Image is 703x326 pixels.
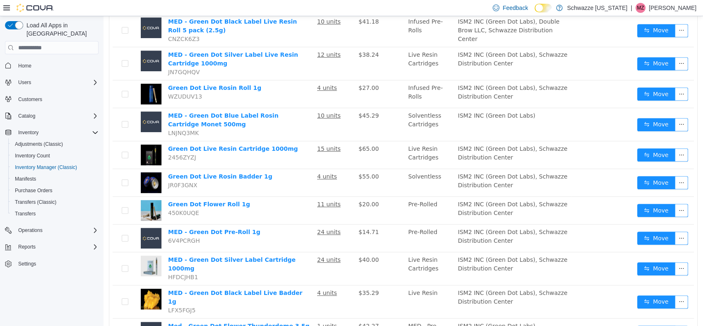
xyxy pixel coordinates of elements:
[37,184,58,205] img: Green Dot Flower Roll 1g hero shot
[12,151,53,161] a: Inventory Count
[65,221,96,228] span: 6V4PCRGH
[2,225,102,236] button: Operations
[255,240,275,247] span: $40.00
[65,138,93,145] span: 2456ZYZJ
[534,8,572,21] button: icon: swapMove
[12,174,39,184] a: Manifests
[15,111,39,121] button: Catalog
[8,196,102,208] button: Transfers (Classic)
[534,215,572,229] button: icon: swapMove
[15,128,99,138] span: Inventory
[15,187,53,194] span: Purchase Orders
[8,162,102,173] button: Inventory Manager (Classic)
[5,56,99,291] nav: Complex example
[15,152,50,159] span: Inventory Count
[354,157,464,172] span: ISM2 INC (Green Dot Labs), Schwazze Distribution Center
[8,150,102,162] button: Inventory Count
[12,162,99,172] span: Inventory Manager (Classic)
[255,213,275,219] span: $14.71
[301,153,351,181] td: Solventless
[354,35,464,51] span: ISM2 INC (Green Dot Labs), Schwazze Distribution Center
[571,188,585,201] button: icon: ellipsis
[15,77,34,87] button: Users
[37,68,58,88] img: Green Dot Live Rosin Roll 1g hero shot
[65,68,158,75] a: Green Dot Live Rosin Roll 1g
[18,113,35,119] span: Catalog
[65,96,175,111] a: MED - Green Dot Blue Label Rosin Cartridge Monet 500mg
[8,138,102,150] button: Adjustments (Classic)
[354,307,432,313] span: ISM2 INC (Green Dot Labs)
[534,160,572,173] button: icon: swapMove
[534,4,552,12] input: Dark Mode
[301,269,351,302] td: Live Resin
[2,77,102,88] button: Users
[12,174,99,184] span: Manifests
[214,213,237,219] u: 24 units
[571,8,585,21] button: icon: ellipsis
[255,129,275,136] span: $65.00
[65,185,147,191] a: Green Dot Flower Roll 1g
[65,166,94,172] span: JR0F3GNX
[534,188,572,201] button: icon: swapMove
[301,64,351,92] td: Infused Pre-Rolls
[301,181,351,208] td: Pre-Rolled
[65,2,193,17] a: MED - Green Dot Black Label Live Resin Roll 5 pack (2.5g)
[301,92,351,125] td: Solventless Cartridges
[571,309,585,323] button: icon: ellipsis
[255,273,275,280] span: $35.29
[571,132,585,145] button: icon: ellipsis
[15,225,46,235] button: Operations
[12,151,99,161] span: Inventory Count
[18,261,36,267] span: Settings
[631,3,632,13] p: |
[15,164,77,171] span: Inventory Manager (Classic)
[214,96,237,103] u: 10 units
[214,185,237,191] u: 11 units
[534,102,572,115] button: icon: swapMove
[37,239,58,260] img: MED - Green Dot Silver Label Cartridge 1000mg hero shot
[2,258,102,270] button: Settings
[354,240,464,256] span: ISM2 INC (Green Dot Labs), Schwazze Distribution Center
[65,129,195,136] a: Green Dot Live Resin Cartridge 1000mg
[534,279,572,292] button: icon: swapMove
[534,309,572,323] button: icon: swapMove
[18,227,43,234] span: Operations
[65,35,195,51] a: MED - Green Dot Silver Label Live Resin Cartridge 1000mg
[571,41,585,54] button: icon: ellipsis
[214,129,237,136] u: 15 units
[354,213,464,228] span: ISM2 INC (Green Dot Labs), Schwazze Distribution Center
[15,94,46,104] a: Customers
[65,240,192,256] a: MED - Green Dot Silver Label Cartridge 1000mg
[15,259,39,269] a: Settings
[65,307,206,313] a: Med - Green Dot Flower Thunderdome 3.5g
[354,2,456,26] span: ISM2 INC (Green Dot Labs), Double Brow LLC, Schwazze Distribution Center
[65,193,96,200] span: 450K0UQE
[15,242,99,252] span: Reports
[18,63,31,69] span: Home
[301,31,351,64] td: Live Resin Cartridges
[2,93,102,105] button: Customers
[65,213,157,219] a: MED - Green Dot Pre-Roll 1g
[2,59,102,71] button: Home
[18,244,36,250] span: Reports
[567,3,627,13] p: Schwazze [US_STATE]
[37,212,58,232] img: MED - Green Dot Pre-Roll 1g placeholder
[2,127,102,138] button: Inventory
[8,185,102,196] button: Purchase Orders
[354,129,464,145] span: ISM2 INC (Green Dot Labs), Schwazze Distribution Center
[214,157,234,164] u: 4 units
[37,273,58,293] img: MED - Green Dot Black Label Live Badder 1g hero shot
[214,35,237,42] u: 12 units
[255,157,275,164] span: $55.00
[12,209,39,219] a: Transfers
[37,34,58,55] img: MED - Green Dot Silver Label Live Resin Cartridge 1000mg placeholder
[37,128,58,149] img: Green Dot Live Resin Cartridge 1000mg hero shot
[354,96,432,103] span: ISM2 INC (Green Dot Labs)
[636,3,645,13] div: Michael Zink
[214,307,234,313] u: 1 units
[15,111,99,121] span: Catalog
[15,225,99,235] span: Operations
[65,53,96,59] span: JN7GQHQV
[65,113,95,120] span: LNJNQ3MK
[8,173,102,185] button: Manifests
